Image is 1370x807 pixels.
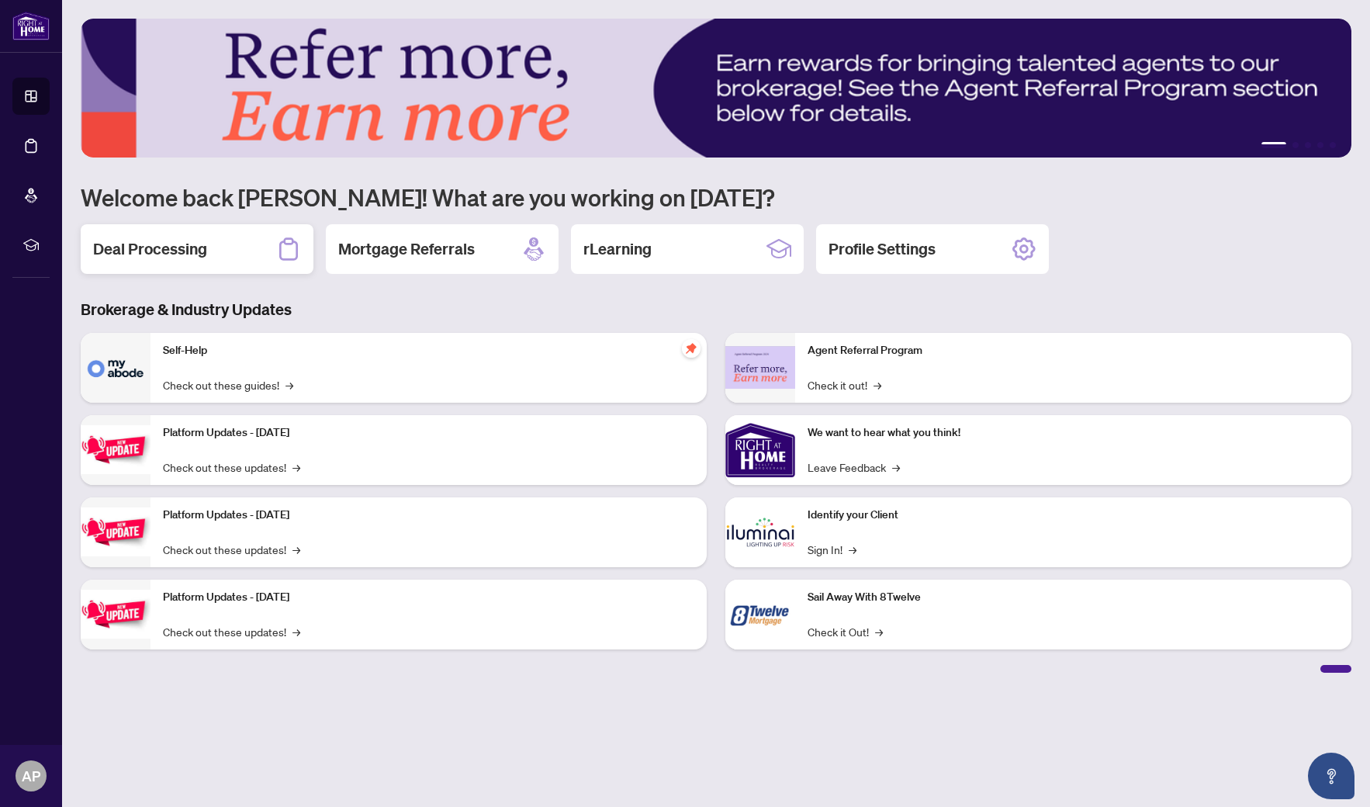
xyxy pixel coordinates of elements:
span: → [292,541,300,558]
span: → [892,459,900,476]
span: pushpin [682,339,701,358]
button: 2 [1292,142,1299,148]
p: Platform Updates - [DATE] [163,507,694,524]
h2: Mortgage Referrals [338,238,475,260]
a: Check out these updates!→ [163,459,300,476]
h2: Deal Processing [93,238,207,260]
span: → [875,623,883,640]
h2: rLearning [583,238,652,260]
h1: Welcome back [PERSON_NAME]! What are you working on [DATE]? [81,182,1351,212]
h3: Brokerage & Industry Updates [81,299,1351,320]
span: → [285,376,293,393]
span: AP [22,765,40,787]
a: Check out these updates!→ [163,541,300,558]
img: Identify your Client [725,497,795,567]
button: 1 [1261,142,1286,148]
a: Check out these updates!→ [163,623,300,640]
a: Sign In!→ [808,541,856,558]
h2: Profile Settings [829,238,936,260]
span: → [874,376,881,393]
p: Identify your Client [808,507,1339,524]
img: Slide 0 [81,19,1351,158]
img: Agent Referral Program [725,346,795,389]
p: Agent Referral Program [808,342,1339,359]
span: → [292,459,300,476]
button: 3 [1305,142,1311,148]
a: Check it out!→ [808,376,881,393]
a: Check out these guides!→ [163,376,293,393]
a: Leave Feedback→ [808,459,900,476]
p: Platform Updates - [DATE] [163,589,694,606]
a: Check it Out!→ [808,623,883,640]
img: Self-Help [81,333,150,403]
img: Sail Away With 8Twelve [725,580,795,649]
img: Platform Updates - June 23, 2025 [81,590,150,639]
img: Platform Updates - July 21, 2025 [81,425,150,474]
p: Self-Help [163,342,694,359]
span: → [292,623,300,640]
img: logo [12,12,50,40]
p: We want to hear what you think! [808,424,1339,442]
span: → [849,541,856,558]
button: Open asap [1308,753,1354,799]
img: We want to hear what you think! [725,415,795,485]
img: Platform Updates - July 8, 2025 [81,507,150,556]
button: 5 [1330,142,1336,148]
button: 4 [1317,142,1323,148]
p: Platform Updates - [DATE] [163,424,694,442]
p: Sail Away With 8Twelve [808,589,1339,606]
